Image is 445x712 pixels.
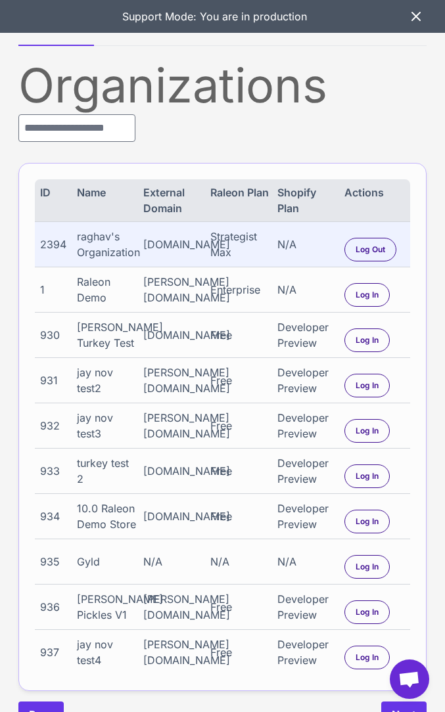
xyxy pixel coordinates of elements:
div: Actions [344,185,406,216]
span: Log Out [356,244,385,256]
div: jay nov test3 [77,410,138,441]
div: 937 [40,644,70,660]
div: [PERSON_NAME] Pickles V1 [77,591,138,623]
div: jay nov test4 [77,636,138,668]
span: Log In [356,652,379,663]
div: [DOMAIN_NAME] [143,463,204,479]
div: N/A [143,554,204,569]
div: ID [40,185,70,216]
div: 933 [40,463,70,479]
div: Strategist Max [210,229,271,260]
div: 930 [40,327,70,343]
div: Raleon Demo [77,274,138,305]
div: Free [210,508,271,524]
div: Developer Preview [277,636,339,668]
div: 10.0 Raleon Demo Store [77,501,138,532]
div: 934 [40,508,70,524]
div: turkey test 2 [77,455,138,487]
span: Log In [356,380,379,391]
div: [PERSON_NAME][DOMAIN_NAME] [143,591,204,623]
div: Developer Preview [277,365,339,396]
div: [DOMAIN_NAME] [143,327,204,343]
div: Free [210,644,271,660]
span: Log In [356,561,379,573]
span: Log In [356,289,379,301]
div: 936 [40,599,70,615]
span: Log In [356,516,379,527]
div: [PERSON_NAME][DOMAIN_NAME] [143,636,204,668]
div: Name [77,185,138,216]
div: N/A [210,554,271,569]
div: Free [210,599,271,615]
div: Shopify Plan [277,185,339,216]
div: [PERSON_NAME][DOMAIN_NAME] [143,274,204,305]
div: Developer Preview [277,591,339,623]
span: Log In [356,334,379,346]
div: Developer Preview [277,410,339,441]
div: Organizations [18,62,427,109]
div: raghav's Organization [77,229,138,260]
span: Log In [356,470,379,482]
div: [PERSON_NAME] Turkey Test [77,319,138,351]
div: Free [210,463,271,479]
div: Free [210,327,271,343]
div: 932 [40,418,70,434]
div: Free [210,418,271,434]
div: N/A [277,554,339,569]
div: N/A [277,282,339,298]
div: Free [210,372,271,388]
div: N/A [277,236,339,252]
div: [PERSON_NAME][DOMAIN_NAME] [143,365,204,396]
a: Open chat [390,659,429,699]
div: [DOMAIN_NAME] [143,508,204,524]
div: jay nov test2 [77,365,138,396]
div: Developer Preview [277,501,339,532]
span: Log In [356,606,379,618]
div: [DOMAIN_NAME] [143,236,204,252]
div: Raleon Plan [210,185,271,216]
div: 931 [40,372,70,388]
div: 1 [40,282,70,298]
div: Developer Preview [277,319,339,351]
div: Gyld [77,554,138,569]
span: Log In [356,425,379,437]
div: Enterprise [210,282,271,298]
div: External Domain [143,185,204,216]
div: Developer Preview [277,455,339,487]
div: 2394 [40,236,70,252]
div: [PERSON_NAME][DOMAIN_NAME] [143,410,204,441]
div: 935 [40,554,70,569]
